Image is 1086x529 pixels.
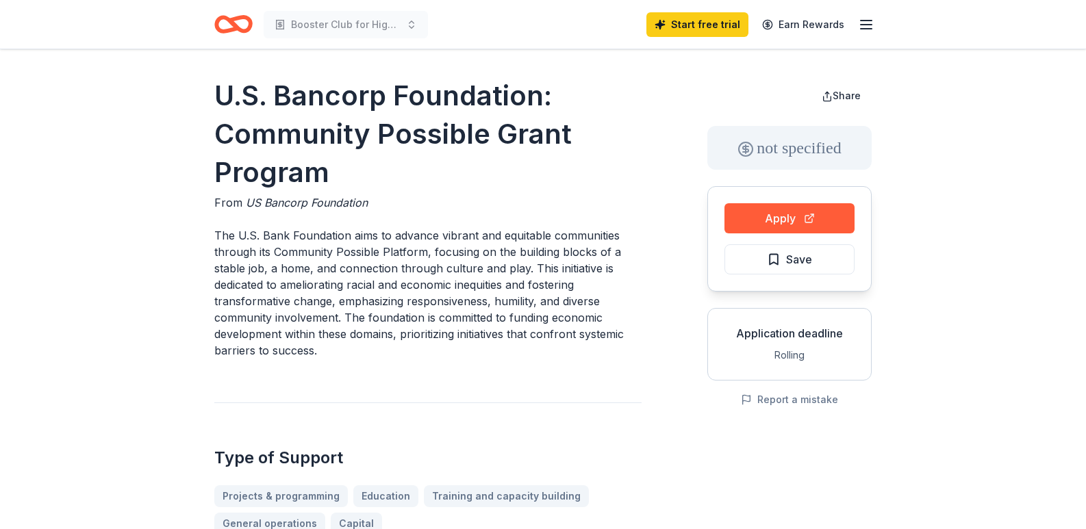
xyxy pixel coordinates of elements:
span: Booster Club for High School Pomline [291,16,401,33]
button: Apply [724,203,855,233]
a: Start free trial [646,12,748,37]
p: The U.S. Bank Foundation aims to advance vibrant and equitable communities through its Community ... [214,227,642,359]
h1: U.S. Bancorp Foundation: Community Possible Grant Program [214,77,642,192]
div: Application deadline [719,325,860,341]
div: From [214,194,642,211]
a: Projects & programming [214,485,348,507]
a: Training and capacity building [424,485,589,507]
span: Save [786,250,812,268]
button: Share [811,82,872,109]
button: Save [724,244,855,274]
button: Report a mistake [741,391,838,408]
button: Booster Club for High School Pomline [264,11,428,38]
a: Education [353,485,418,507]
span: Share [833,90,861,101]
div: Rolling [719,347,860,363]
a: Home [214,8,253,40]
div: not specified [707,126,872,170]
a: Earn Rewards [754,12,853,37]
h2: Type of Support [214,447,642,469]
span: US Bancorp Foundation [246,196,368,209]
